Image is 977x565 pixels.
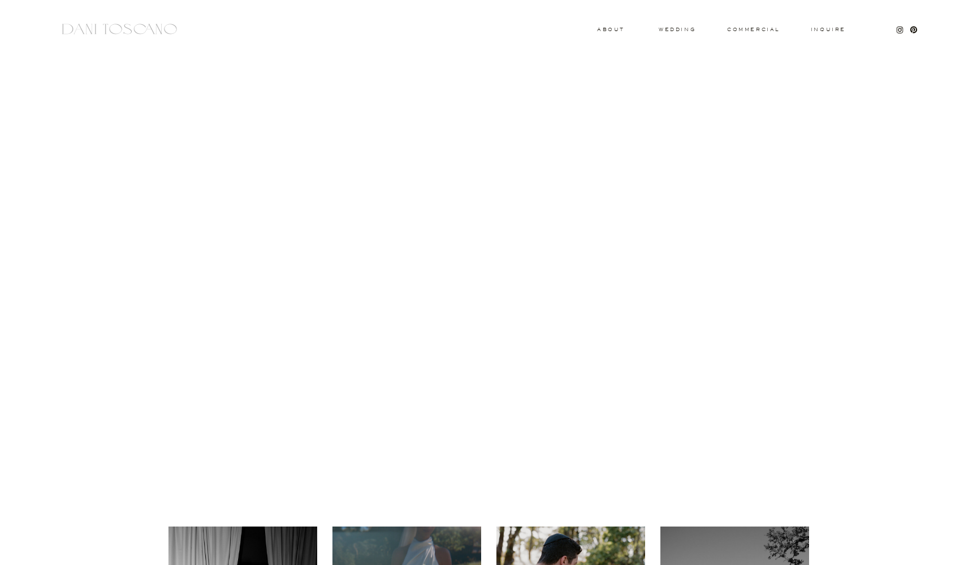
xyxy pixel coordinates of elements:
[810,27,846,33] a: Inquire
[659,27,695,31] a: wedding
[597,27,622,31] a: About
[727,27,779,32] a: commercial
